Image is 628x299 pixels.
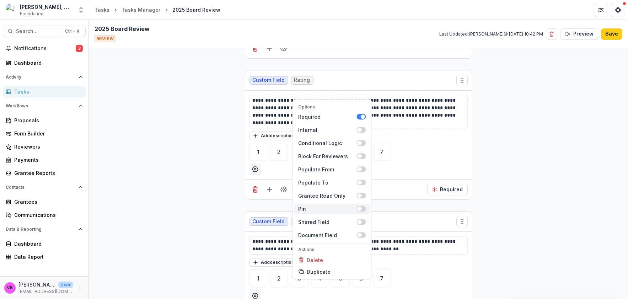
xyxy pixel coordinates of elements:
[3,182,86,193] button: Open Contacts
[360,276,363,281] div: 6
[92,5,112,15] a: Tasks
[18,288,73,295] p: [EMAIL_ADDRESS][DOMAIN_NAME]
[6,185,76,190] span: Contacts
[253,219,285,225] span: Custom Field
[3,224,86,235] button: Open Data & Reporting
[172,6,220,14] div: 2025 Board Review
[76,45,83,52] span: 3
[64,27,81,35] div: Ctrl + K
[611,3,625,17] button: Get Help
[92,5,223,15] nav: breadcrumb
[16,28,61,34] span: Search...
[95,26,150,32] h2: 2025 Board Review
[3,141,86,153] a: Reviewers
[3,128,86,139] a: Form Builder
[298,192,356,199] div: Grantee Read Only
[298,113,356,121] div: Required
[95,6,109,14] div: Tasks
[3,167,86,179] a: Grantee Reports
[3,86,86,97] a: Tasks
[318,276,322,281] div: 4
[298,205,356,213] div: Pin
[249,184,261,195] button: Delete field
[14,240,80,247] div: Dashboard
[6,75,76,80] span: Activity
[380,276,384,281] div: 7
[264,184,275,195] button: Add field
[298,166,356,173] div: Populate From
[298,246,366,253] p: Actions
[3,114,86,126] a: Proposals
[249,164,261,175] button: Options
[7,285,13,290] div: Velma Brooks-Benson
[14,156,80,164] div: Payments
[560,28,598,40] button: Preview
[277,276,280,281] div: 2
[456,75,468,86] button: Move field
[14,211,80,219] div: Communications
[277,149,280,155] div: 2
[294,254,370,266] button: Delete
[76,284,84,292] button: More
[3,71,86,83] button: Open Activity
[298,218,356,226] div: Shared Field
[18,281,55,288] p: [PERSON_NAME]
[249,258,297,267] button: Adddescription
[76,3,86,17] button: Open entity switcher
[298,231,356,239] div: Document Field
[380,149,384,155] div: 7
[427,184,468,195] button: Required
[14,117,80,124] div: Proposals
[257,276,259,281] div: 1
[3,154,86,166] a: Payments
[249,132,297,140] button: Adddescription
[546,28,557,40] button: Delete template
[6,103,76,108] span: Workflows
[14,143,80,150] div: Reviewers
[298,179,356,186] div: Populate To
[58,282,73,288] p: User
[3,26,86,37] button: Search...
[3,238,86,250] a: Dashboard
[14,130,80,137] div: Form Builder
[257,149,259,155] div: 1
[298,139,356,147] div: Conditional Logic
[439,31,543,37] p: Last Updated: [PERSON_NAME] @ [DATE] 10:42 PM
[14,59,80,66] div: Dashboard
[298,153,356,160] div: Block For Reviewers
[122,6,160,14] div: Tasks Manager
[594,3,608,17] button: Partners
[119,5,163,15] a: Tasks Manager
[278,184,289,195] button: Field Settings
[3,196,86,208] a: Grantees
[20,3,73,11] div: [PERSON_NAME], M.D. Foundation
[294,266,370,278] button: Duplicate
[95,35,116,42] span: REVIEW
[3,251,86,263] a: Data Report
[14,198,80,205] div: Grantees
[253,77,285,83] span: Custom Field
[456,216,468,227] button: Move field
[3,209,86,221] a: Communications
[3,57,86,69] a: Dashboard
[14,46,76,52] span: Notifications
[14,253,80,261] div: Data Report
[20,11,43,17] span: Foundation
[3,43,86,54] button: Notifications3
[298,276,301,281] div: 3
[339,276,342,281] div: 5
[14,88,80,95] div: Tasks
[6,4,17,16] img: Joseph A. Bailey II, M.D. Foundation
[294,77,310,83] span: Rating
[14,169,80,177] div: Grantee Reports
[298,104,366,110] p: Options
[298,126,356,134] div: Internal
[3,100,86,112] button: Open Workflows
[601,28,622,40] button: Save
[6,227,76,232] span: Data & Reporting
